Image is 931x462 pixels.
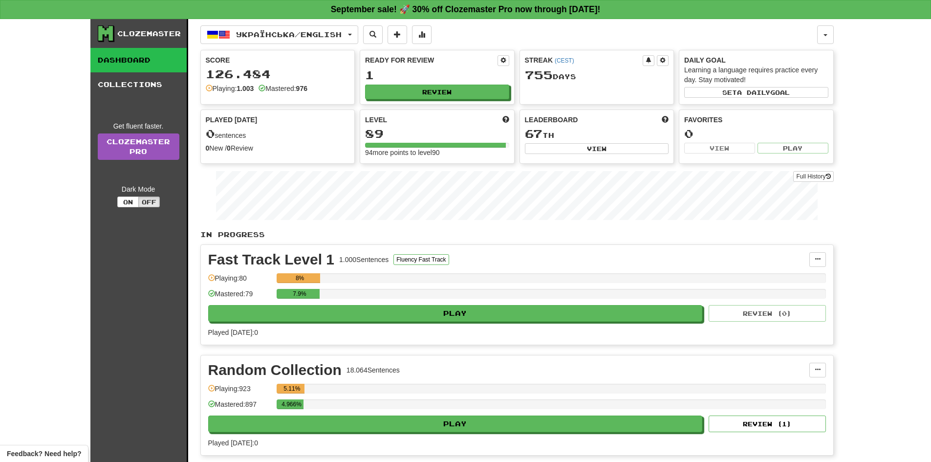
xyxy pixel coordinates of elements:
div: sentences [206,128,350,140]
button: Play [758,143,828,154]
a: Dashboard [90,48,187,72]
strong: September sale! 🚀 30% off Clozemaster Pro now through [DATE]! [331,4,601,14]
button: More stats [412,25,432,44]
strong: 0 [227,144,231,152]
button: Українська/English [200,25,358,44]
a: (CEST) [555,57,574,64]
div: Favorites [684,115,828,125]
span: Score more points to level up [502,115,509,125]
span: 0 [206,127,215,140]
div: th [525,128,669,140]
button: Review (1) [709,416,826,432]
button: Play [208,305,703,322]
button: Off [138,197,160,207]
span: This week in points, UTC [662,115,669,125]
span: Open feedback widget [7,449,81,459]
button: Fluency Fast Track [393,254,449,265]
p: In Progress [200,230,834,240]
span: Leaderboard [525,115,578,125]
div: 126.484 [206,68,350,80]
div: Get fluent faster. [98,121,179,131]
button: Full History [793,171,833,182]
button: Play [208,416,703,432]
div: 4.966% [280,399,304,409]
div: New / Review [206,143,350,153]
div: Daily Goal [684,55,828,65]
span: Українська / English [236,30,342,39]
div: Dark Mode [98,184,179,194]
div: 94 more points to level 90 [365,148,509,157]
div: 1.000 Sentences [339,255,389,264]
button: View [525,143,669,154]
button: View [684,143,755,154]
div: Mastered: [259,84,307,93]
strong: 0 [206,144,210,152]
span: a daily [737,89,770,96]
button: On [117,197,139,207]
strong: 1.003 [237,85,254,92]
div: 89 [365,128,509,140]
a: Collections [90,72,187,97]
div: Day s [525,69,669,82]
div: 18.064 Sentences [346,365,400,375]
div: Playing: [206,84,254,93]
a: ClozemasterPro [98,133,179,160]
button: Search sentences [363,25,383,44]
span: 755 [525,68,553,82]
div: Playing: 80 [208,273,272,289]
button: Seta dailygoal [684,87,828,98]
span: Level [365,115,387,125]
div: Fast Track Level 1 [208,252,335,267]
div: Playing: 923 [208,384,272,400]
div: Clozemaster [117,29,181,39]
span: 67 [525,127,542,140]
strong: 976 [296,85,307,92]
span: Played [DATE] [206,115,258,125]
div: Random Collection [208,363,342,377]
div: Learning a language requires practice every day. Stay motivated! [684,65,828,85]
div: Mastered: 897 [208,399,272,416]
button: Review (0) [709,305,826,322]
button: Review [365,85,509,99]
div: 0 [684,128,828,140]
span: Played [DATE]: 0 [208,329,258,336]
div: 5.11% [280,384,304,394]
div: Score [206,55,350,65]
div: 7.9% [280,289,320,299]
span: Played [DATE]: 0 [208,439,258,447]
div: 8% [280,273,321,283]
div: Ready for Review [365,55,498,65]
div: 1 [365,69,509,81]
button: Add sentence to collection [388,25,407,44]
div: Streak [525,55,643,65]
div: Mastered: 79 [208,289,272,305]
